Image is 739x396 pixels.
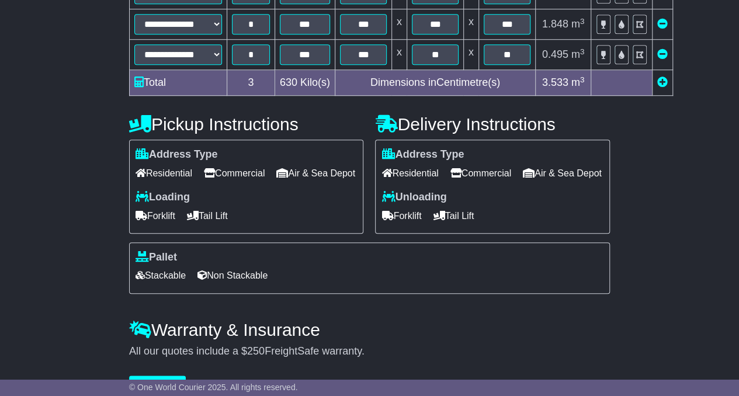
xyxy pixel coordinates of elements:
[204,164,265,182] span: Commercial
[280,77,297,88] span: 630
[450,164,511,182] span: Commercial
[381,164,438,182] span: Residential
[433,207,474,225] span: Tail Lift
[375,114,610,134] h4: Delivery Instructions
[463,9,478,40] td: x
[227,70,275,96] td: 3
[129,320,610,339] h4: Warranty & Insurance
[580,17,585,26] sup: 3
[391,40,407,70] td: x
[657,48,668,60] a: Remove this item
[335,70,535,96] td: Dimensions in Centimetre(s)
[657,18,668,30] a: Remove this item
[542,18,568,30] span: 1.848
[136,251,177,264] label: Pallet
[381,148,464,161] label: Address Type
[136,266,186,284] span: Stackable
[136,191,190,204] label: Loading
[571,18,585,30] span: m
[580,75,585,84] sup: 3
[463,40,478,70] td: x
[657,77,668,88] a: Add new item
[571,48,585,60] span: m
[136,148,218,161] label: Address Type
[136,207,175,225] span: Forklift
[523,164,602,182] span: Air & Sea Depot
[129,114,364,134] h4: Pickup Instructions
[197,266,268,284] span: Non Stackable
[129,383,298,392] span: © One World Courier 2025. All rights reserved.
[542,77,568,88] span: 3.533
[381,191,446,204] label: Unloading
[247,345,265,357] span: 250
[187,207,228,225] span: Tail Lift
[381,207,421,225] span: Forklift
[276,164,355,182] span: Air & Sea Depot
[129,70,227,96] td: Total
[275,70,335,96] td: Kilo(s)
[542,48,568,60] span: 0.495
[391,9,407,40] td: x
[129,376,186,396] button: Get Quotes
[136,164,192,182] span: Residential
[571,77,585,88] span: m
[580,47,585,56] sup: 3
[129,345,610,358] div: All our quotes include a $ FreightSafe warranty.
